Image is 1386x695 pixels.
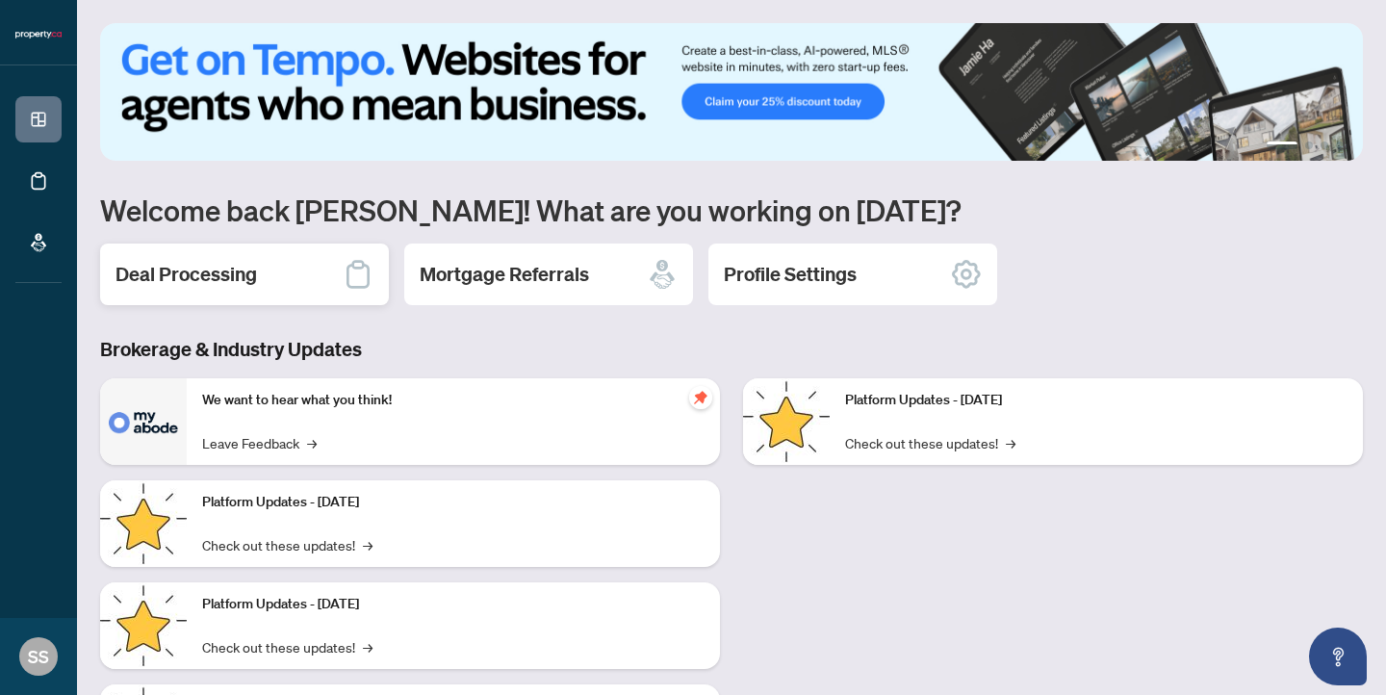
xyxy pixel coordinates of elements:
p: Platform Updates - [DATE] [202,492,705,513]
button: 4 [1336,142,1344,149]
a: Check out these updates!→ [202,636,372,657]
span: → [307,432,317,453]
span: SS [28,643,49,670]
button: Open asap [1309,628,1367,685]
a: Leave Feedback→ [202,432,317,453]
p: We want to hear what you think! [202,390,705,411]
h1: Welcome back [PERSON_NAME]! What are you working on [DATE]? [100,192,1363,228]
span: → [1006,432,1015,453]
span: → [363,534,372,555]
h3: Brokerage & Industry Updates [100,336,1363,363]
h2: Mortgage Referrals [420,261,589,288]
img: We want to hear what you think! [100,378,187,465]
p: Platform Updates - [DATE] [845,390,1347,411]
button: 2 [1305,142,1313,149]
img: Slide 0 [100,23,1363,161]
button: 1 [1267,142,1297,149]
a: Check out these updates!→ [202,534,372,555]
p: Platform Updates - [DATE] [202,594,705,615]
img: logo [15,29,62,40]
span: → [363,636,372,657]
span: pushpin [689,386,712,409]
h2: Deal Processing [115,261,257,288]
button: 3 [1321,142,1328,149]
img: Platform Updates - September 16, 2025 [100,480,187,567]
img: Platform Updates - July 21, 2025 [100,582,187,669]
a: Check out these updates!→ [845,432,1015,453]
img: Platform Updates - June 23, 2025 [743,378,830,465]
h2: Profile Settings [724,261,857,288]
